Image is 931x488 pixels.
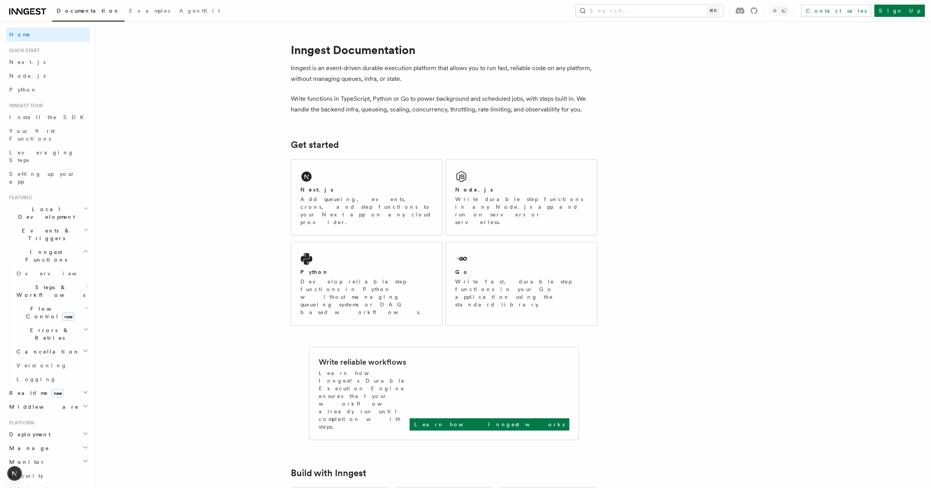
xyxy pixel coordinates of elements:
span: Errors & Retries [13,326,83,342]
span: Platform [6,420,34,426]
h2: Next.js [300,186,333,193]
span: Install the SDK [9,114,89,120]
span: Your first Functions [9,128,55,142]
p: Learn how Inngest's Durable Execution Engine ensures that your workflow already run until complet... [319,369,410,431]
button: Realtimenew [6,386,90,400]
p: Add queueing, events, crons, and step functions to your Next app on any cloud provider. [300,195,433,226]
p: Develop reliable step functions in Python without managing queueing systems or DAG based workflows. [300,278,433,316]
span: Manage [6,444,49,452]
a: PythonDevelop reliable step functions in Python without managing queueing systems or DAG based wo... [291,242,443,326]
button: Search...⌘K [576,5,723,17]
p: Learn how Inngest works [414,421,565,428]
span: Examples [129,8,170,14]
span: Documentation [57,8,120,14]
span: Setting up your app [9,171,75,185]
button: Inngest Functions [6,245,90,267]
span: Node.js [9,73,46,79]
a: Documentation [52,2,125,21]
button: Toggle dark mode [770,6,788,15]
span: Cancellation [13,348,80,355]
a: Versioning [13,359,90,372]
a: Your first Functions [6,124,90,146]
span: Local Development [6,205,84,221]
button: Manage [6,441,90,455]
span: Inngest Functions [6,248,83,264]
button: Cancellation [13,345,90,359]
span: AgentKit [179,8,220,14]
span: Flow Control [13,305,84,320]
button: Errors & Retries [13,323,90,345]
h2: Node.js [455,186,493,193]
a: Examples [125,2,175,21]
a: Node.jsWrite durable step functions in any Node.js app and run on servers or serverless. [446,159,597,236]
button: Steps & Workflows [13,280,90,302]
a: Home [6,28,90,41]
p: Write functions in TypeScript, Python or Go to power background and scheduled jobs, with steps bu... [291,93,597,115]
a: Sign Up [874,5,925,17]
a: Install the SDK [6,110,90,124]
span: Steps & Workflows [13,283,85,299]
h1: Inngest Documentation [291,43,597,57]
a: GoWrite fast, durable step functions in your Go application using the standard library. [446,242,597,326]
p: Write fast, durable step functions in your Go application using the standard library. [455,278,588,308]
span: Logging [16,376,56,382]
button: Deployment [6,427,90,441]
a: Next.js [6,55,90,69]
button: Flow Controlnew [13,302,90,323]
kbd: ⌘K [708,7,718,15]
a: Contact sales [801,5,871,17]
div: Inngest Functions [6,267,90,386]
span: Next.js [9,59,46,65]
a: Next.jsAdd queueing, events, crons, and step functions to your Next app on any cloud provider. [291,159,443,236]
span: Home [9,31,31,38]
span: Deployment [6,431,51,438]
span: Leveraging Steps [9,149,74,163]
a: Security [6,469,90,483]
span: Events & Triggers [6,227,84,242]
span: Middleware [6,403,79,411]
span: Inngest tour [6,103,43,109]
span: Versioning [16,362,67,368]
span: Monitor [6,458,45,466]
span: Features [6,195,32,201]
h2: Go [455,268,469,276]
a: Build with Inngest [291,468,366,478]
span: Python [9,87,37,93]
a: Python [6,83,90,97]
a: Overview [13,267,90,280]
h2: Python [300,268,329,276]
button: Events & Triggers [6,224,90,245]
p: Inngest is an event-driven durable execution platform that allows you to run fast, reliable code ... [291,63,597,84]
a: Logging [13,372,90,386]
span: Realtime [6,389,64,397]
p: Write durable step functions in any Node.js app and run on servers or serverless. [455,195,588,226]
button: Monitor [6,455,90,469]
a: Node.js [6,69,90,83]
span: new [51,389,64,398]
a: Get started [291,139,339,150]
h2: Write reliable workflows [319,357,406,367]
a: Leveraging Steps [6,146,90,167]
span: new [62,313,75,321]
span: Security [9,473,43,479]
button: Middleware [6,400,90,414]
a: AgentKit [175,2,225,21]
a: Learn how Inngest works [410,418,569,431]
span: Quick start [6,47,39,54]
button: Local Development [6,202,90,224]
a: Setting up your app [6,167,90,188]
span: Overview [16,270,95,277]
